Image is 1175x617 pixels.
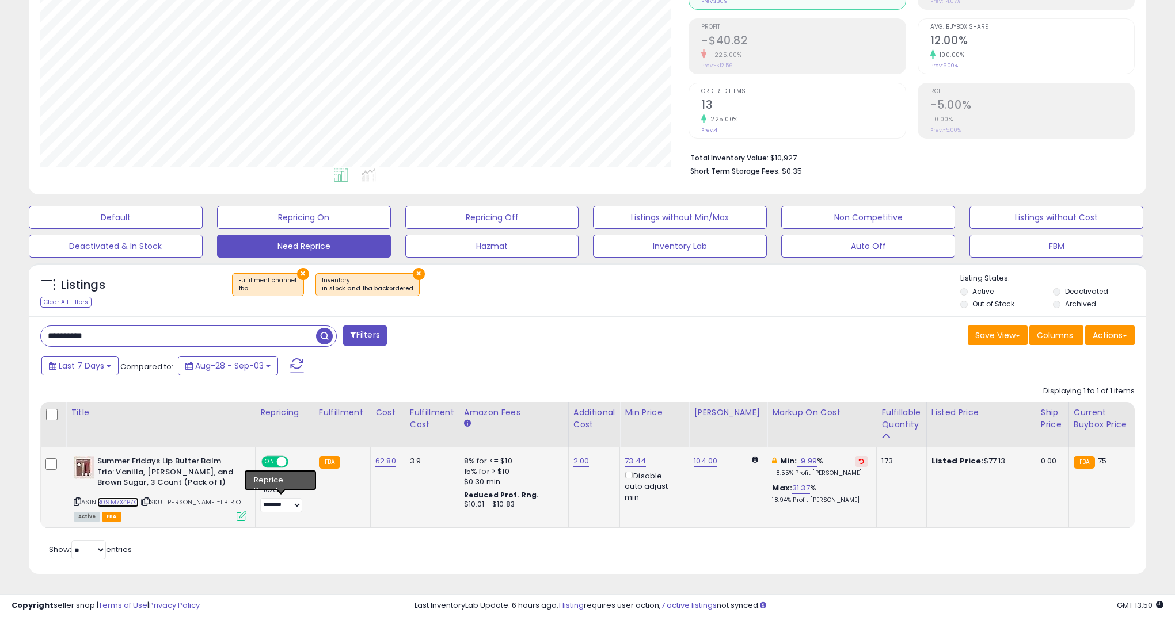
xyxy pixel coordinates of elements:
[97,497,139,507] a: B09M7X4P7Q
[930,34,1134,49] h2: 12.00%
[12,600,54,611] strong: Copyright
[972,286,994,296] label: Active
[178,356,278,375] button: Aug-28 - Sep-03
[140,497,241,507] span: | SKU: [PERSON_NAME]-LBTRIO
[1029,325,1083,345] button: Columns
[701,24,905,30] span: Profit
[881,456,917,466] div: 173
[1098,455,1106,466] span: 75
[464,456,560,466] div: 8% for <= $10
[97,456,237,491] b: Summer Fridays Lip Butter Balm Trio: Vanilla, [PERSON_NAME], and Brown Sugar, 3 Count (Pack of 1)
[217,235,391,258] button: Need Reprice
[1041,456,1060,466] div: 0.00
[1065,286,1108,296] label: Deactivated
[319,407,366,419] div: Fulfillment
[931,455,984,466] b: Listed Price:
[694,455,717,467] a: 104.00
[661,600,717,611] a: 7 active listings
[781,235,955,258] button: Auto Off
[881,407,921,431] div: Fulfillable Quantity
[1074,407,1133,431] div: Current Buybox Price
[969,206,1143,229] button: Listings without Cost
[792,482,810,494] a: 31.37
[1085,325,1135,345] button: Actions
[343,325,387,346] button: Filters
[573,407,615,431] div: Additional Cost
[968,325,1028,345] button: Save View
[930,24,1134,30] span: Avg. Buybox Share
[772,496,868,504] p: 18.94% Profit [PERSON_NAME]
[936,51,965,59] small: 100.00%
[287,457,305,467] span: OFF
[238,285,298,293] div: fba
[217,206,391,229] button: Repricing On
[701,127,717,133] small: Prev: 4
[859,458,864,464] i: Revert to store-level Min Markup
[1074,456,1095,469] small: FBA
[61,277,105,293] h5: Listings
[195,360,264,371] span: Aug-28 - Sep-03
[49,544,132,555] span: Show: entries
[767,402,877,447] th: The percentage added to the cost of goods (COGS) that forms the calculator for Min & Max prices.
[1043,386,1135,397] div: Displaying 1 to 1 of 1 items
[464,490,539,500] b: Reduced Prof. Rng.
[625,469,680,503] div: Disable auto adjust min
[625,455,646,467] a: 73.44
[573,455,590,467] a: 2.00
[1117,600,1163,611] span: 2025-09-12 13:50 GMT
[464,407,564,419] div: Amazon Fees
[319,456,340,469] small: FBA
[706,51,741,59] small: -225.00%
[405,235,579,258] button: Hazmat
[410,456,450,466] div: 3.9
[263,457,277,467] span: ON
[74,456,246,520] div: ASIN:
[59,360,104,371] span: Last 7 Days
[960,273,1146,284] p: Listing States:
[29,206,203,229] button: Default
[322,276,413,293] span: Inventory :
[797,455,817,467] a: -9.99
[772,456,868,477] div: %
[1041,407,1064,431] div: Ship Price
[772,457,777,465] i: This overrides the store level min markup for this listing
[413,268,425,280] button: ×
[701,98,905,114] h2: 13
[102,512,121,522] span: FBA
[625,407,684,419] div: Min Price
[690,150,1126,164] li: $10,927
[930,62,958,69] small: Prev: 6.00%
[694,407,762,419] div: [PERSON_NAME]
[464,500,560,509] div: $10.01 - $10.83
[415,600,1163,611] div: Last InventoryLab Update: 6 hours ago, requires user action, not synced.
[593,206,767,229] button: Listings without Min/Max
[931,456,1027,466] div: $77.13
[558,600,584,611] a: 1 listing
[701,89,905,95] span: Ordered Items
[297,268,309,280] button: ×
[701,34,905,49] h2: -$40.82
[74,512,100,522] span: All listings currently available for purchase on Amazon
[12,600,200,611] div: seller snap | |
[375,407,400,419] div: Cost
[71,407,250,419] div: Title
[149,600,200,611] a: Privacy Policy
[74,456,94,479] img: 31pNwKw3WJL._SL40_.jpg
[772,407,872,419] div: Markup on Cost
[972,299,1014,309] label: Out of Stock
[375,455,396,467] a: 62.80
[782,166,802,177] span: $0.35
[98,600,147,611] a: Terms of Use
[260,486,305,512] div: Preset:
[930,115,953,124] small: 0.00%
[41,356,119,375] button: Last 7 Days
[322,285,413,293] div: in stock and fba backordered
[752,456,758,463] i: Calculated using Dynamic Max Price.
[772,469,868,477] p: -8.55% Profit [PERSON_NAME]
[593,235,767,258] button: Inventory Lab
[930,89,1134,95] span: ROI
[701,62,732,69] small: Prev: -$12.56
[706,115,738,124] small: 225.00%
[931,407,1031,419] div: Listed Price
[1037,329,1073,341] span: Columns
